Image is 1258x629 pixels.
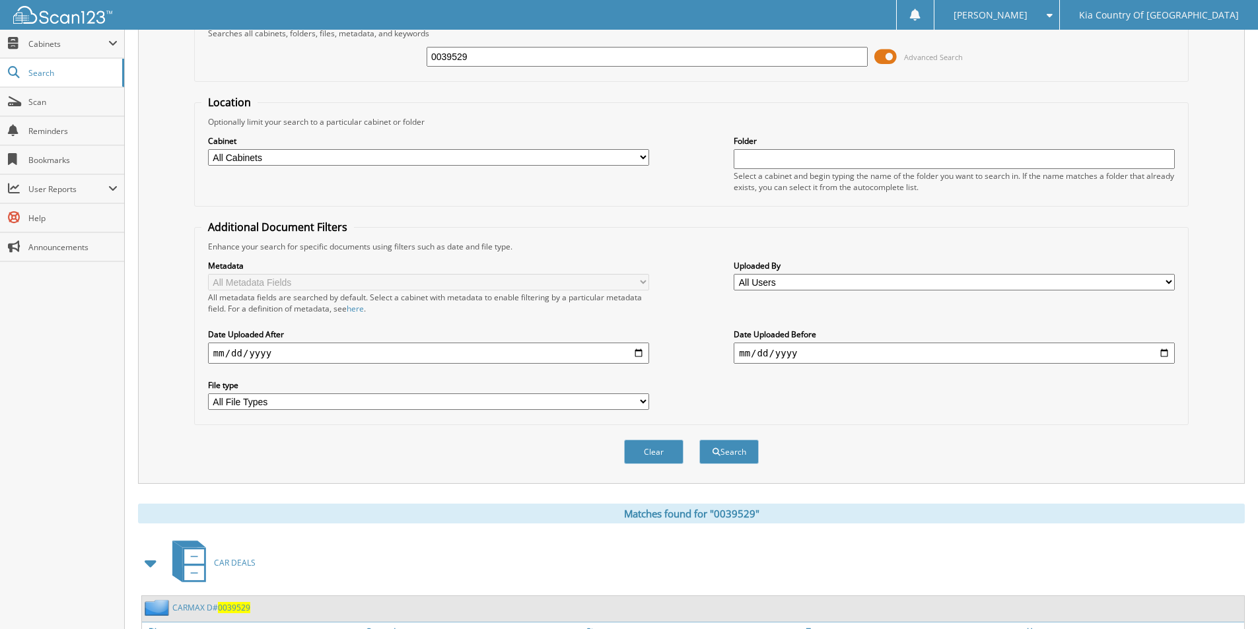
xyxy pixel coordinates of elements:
[208,343,649,364] input: start
[734,329,1175,340] label: Date Uploaded Before
[208,329,649,340] label: Date Uploaded After
[172,602,250,613] a: CARMAX D#0039529
[201,220,354,234] legend: Additional Document Filters
[28,242,118,253] span: Announcements
[208,260,649,271] label: Metadata
[13,6,112,24] img: scan123-logo-white.svg
[1192,566,1258,629] iframe: Chat Widget
[208,135,649,147] label: Cabinet
[214,557,256,568] span: CAR DEALS
[145,599,172,616] img: folder2.png
[201,241,1181,252] div: Enhance your search for specific documents using filters such as date and file type.
[201,95,258,110] legend: Location
[28,67,116,79] span: Search
[699,440,759,464] button: Search
[28,183,108,195] span: User Reports
[734,170,1175,193] div: Select a cabinet and begin typing the name of the folder you want to search in. If the name match...
[624,440,683,464] button: Clear
[347,303,364,314] a: here
[28,96,118,108] span: Scan
[28,38,108,50] span: Cabinets
[28,125,118,137] span: Reminders
[734,260,1175,271] label: Uploaded By
[28,154,118,166] span: Bookmarks
[734,343,1175,364] input: end
[164,537,256,589] a: CAR DEALS
[1079,11,1239,19] span: Kia Country Of [GEOGRAPHIC_DATA]
[138,504,1245,523] div: Matches found for "0039529"
[954,11,1028,19] span: [PERSON_NAME]
[201,28,1181,39] div: Searches all cabinets, folders, files, metadata, and keywords
[218,602,250,613] span: 0039529
[28,213,118,224] span: Help
[734,135,1175,147] label: Folder
[208,380,649,391] label: File type
[208,292,649,314] div: All metadata fields are searched by default. Select a cabinet with metadata to enable filtering b...
[201,116,1181,127] div: Optionally limit your search to a particular cabinet or folder
[904,52,963,62] span: Advanced Search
